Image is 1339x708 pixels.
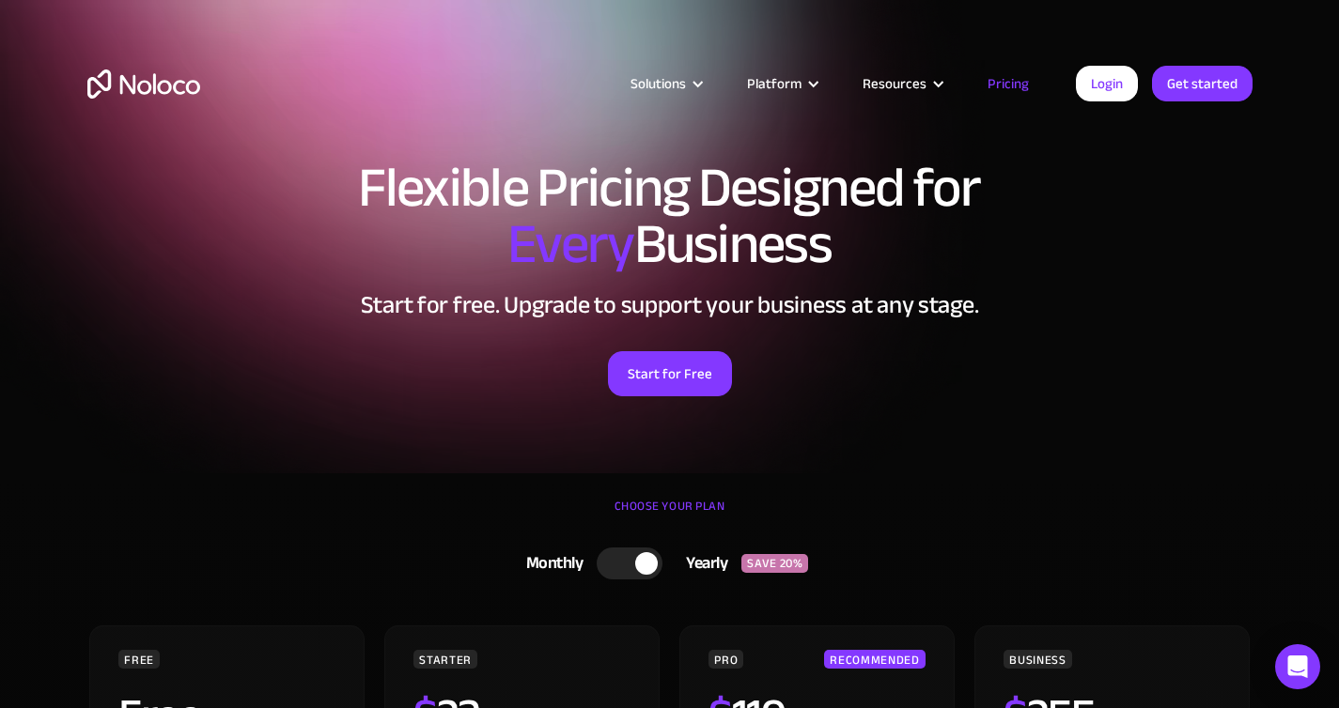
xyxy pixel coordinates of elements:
h2: Start for free. Upgrade to support your business at any stage. [87,291,1253,319]
div: FREE [118,650,160,669]
div: Yearly [662,549,741,577]
div: Resources [863,71,926,96]
a: Start for Free [608,351,732,396]
div: Platform [747,71,802,96]
a: home [87,69,200,99]
div: STARTER [413,650,476,669]
div: RECOMMENDED [824,650,925,669]
div: Solutions [631,71,686,96]
a: Get started [1152,66,1253,101]
div: BUSINESS [1004,650,1071,669]
div: Monthly [503,549,598,577]
span: Every [507,192,634,297]
a: Pricing [964,71,1052,96]
div: Resources [839,71,964,96]
h1: Flexible Pricing Designed for Business [87,160,1253,272]
a: Login [1076,66,1138,101]
div: CHOOSE YOUR PLAN [87,492,1253,539]
div: Solutions [607,71,724,96]
div: Platform [724,71,839,96]
div: PRO [708,650,743,669]
div: Open Intercom Messenger [1275,644,1320,689]
div: SAVE 20% [741,554,808,573]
